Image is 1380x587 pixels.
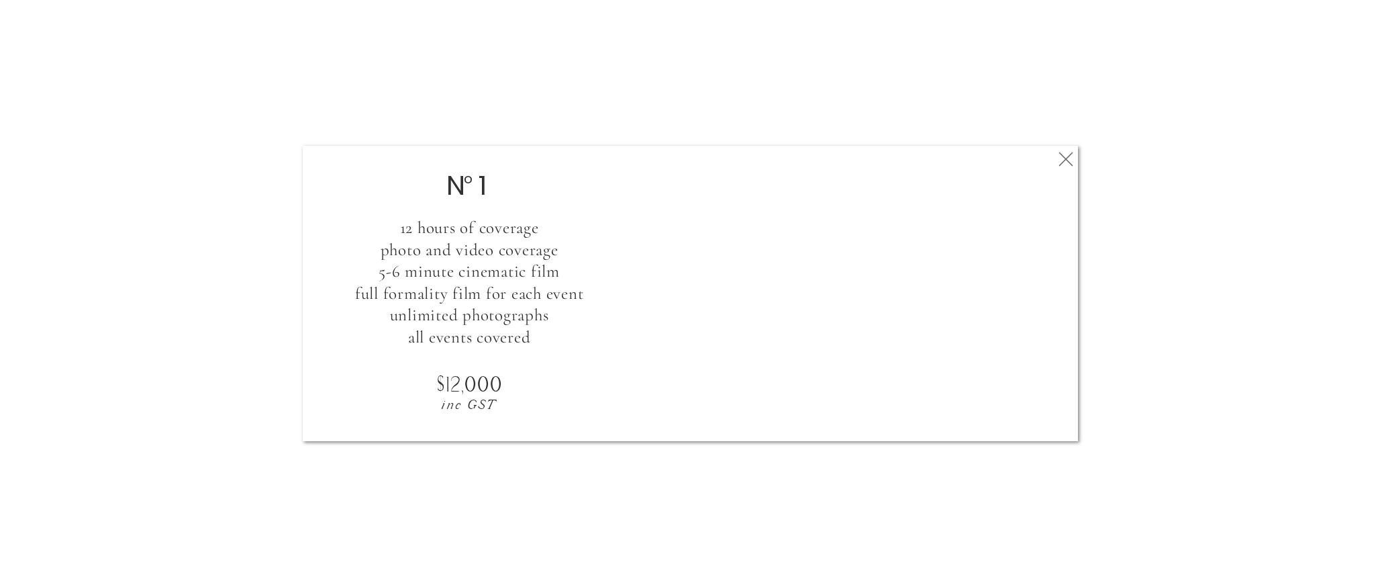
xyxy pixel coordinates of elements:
[666,191,1018,390] iframe: 1089284117
[441,172,470,202] h2: N
[464,172,476,189] p: o
[468,172,497,202] h2: 1
[405,376,532,406] h2: $12,000
[511,121,870,138] p: choose a collection
[405,399,532,416] p: inc GST
[308,217,630,349] h3: 12 hours of coverage photo and video coverage 5-6 minute cinematic film full formality film for e...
